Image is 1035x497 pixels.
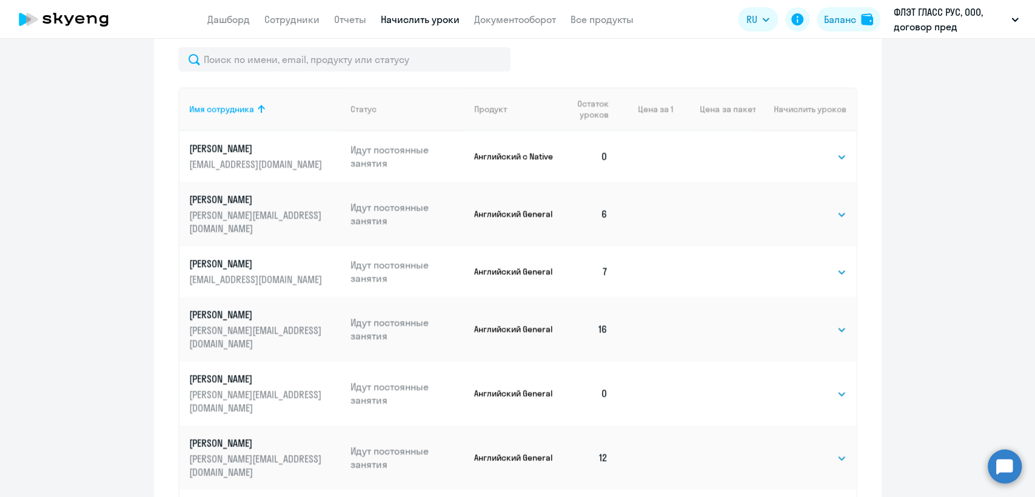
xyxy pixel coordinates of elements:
p: [PERSON_NAME][EMAIL_ADDRESS][DOMAIN_NAME] [189,324,325,350]
div: Имя сотрудника [189,104,341,115]
td: 0 [556,131,618,182]
img: balance [861,13,873,25]
td: 0 [556,361,618,425]
td: 12 [556,425,618,490]
p: Английский General [474,388,556,399]
a: [PERSON_NAME][PERSON_NAME][EMAIL_ADDRESS][DOMAIN_NAME] [189,308,341,350]
p: Английский с Native [474,151,556,162]
p: Идут постоянные занятия [350,143,464,170]
a: [PERSON_NAME][PERSON_NAME][EMAIL_ADDRESS][DOMAIN_NAME] [189,436,341,479]
button: Балансbalance [817,7,880,32]
a: [PERSON_NAME][EMAIL_ADDRESS][DOMAIN_NAME] [189,257,341,286]
p: [EMAIL_ADDRESS][DOMAIN_NAME] [189,273,325,286]
a: [PERSON_NAME][EMAIL_ADDRESS][DOMAIN_NAME] [189,142,341,171]
p: [PERSON_NAME][EMAIL_ADDRESS][DOMAIN_NAME] [189,388,325,415]
div: Имя сотрудника [189,104,254,115]
a: Дашборд [207,13,250,25]
div: Продукт [474,104,556,115]
a: [PERSON_NAME][PERSON_NAME][EMAIL_ADDRESS][DOMAIN_NAME] [189,193,341,235]
p: [PERSON_NAME][EMAIL_ADDRESS][DOMAIN_NAME] [189,452,325,479]
p: [PERSON_NAME] [189,193,325,206]
th: Начислить уроков [755,87,856,131]
a: Отчеты [334,13,366,25]
td: 7 [556,246,618,297]
th: Цена за 1 [617,87,673,131]
p: [PERSON_NAME] [189,372,325,385]
div: Остаток уроков [566,98,618,120]
p: Английский General [474,452,556,463]
p: ФЛЭТ ГЛАСС РУС, ООО, договор пред [894,5,1007,34]
div: Баланс [824,12,856,27]
p: [PERSON_NAME] [189,257,325,270]
p: Идут постоянные занятия [350,201,464,227]
button: ФЛЭТ ГЛАСС РУС, ООО, договор пред [888,5,1025,34]
p: [PERSON_NAME] [189,308,325,321]
input: Поиск по имени, email, продукту или статусу [178,47,511,72]
td: 6 [556,182,618,246]
p: [EMAIL_ADDRESS][DOMAIN_NAME] [189,158,325,171]
p: Идут постоянные занятия [350,444,464,471]
p: Идут постоянные занятия [350,316,464,342]
a: [PERSON_NAME][PERSON_NAME][EMAIL_ADDRESS][DOMAIN_NAME] [189,372,341,415]
div: Статус [350,104,464,115]
span: RU [746,12,757,27]
p: Идут постоянные занятия [350,380,464,407]
div: Продукт [474,104,507,115]
a: Документооборот [474,13,556,25]
span: Остаток уроков [566,98,609,120]
a: Начислить уроки [381,13,460,25]
a: Сотрудники [264,13,320,25]
p: Английский General [474,208,556,219]
th: Цена за пакет [673,87,755,131]
button: RU [738,7,778,32]
p: Идут постоянные занятия [350,258,464,285]
div: Статус [350,104,377,115]
p: [PERSON_NAME] [189,142,325,155]
p: [PERSON_NAME] [189,436,325,450]
a: Все продукты [571,13,634,25]
p: Английский General [474,324,556,335]
td: 16 [556,297,618,361]
p: Английский General [474,266,556,277]
p: [PERSON_NAME][EMAIL_ADDRESS][DOMAIN_NAME] [189,208,325,235]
